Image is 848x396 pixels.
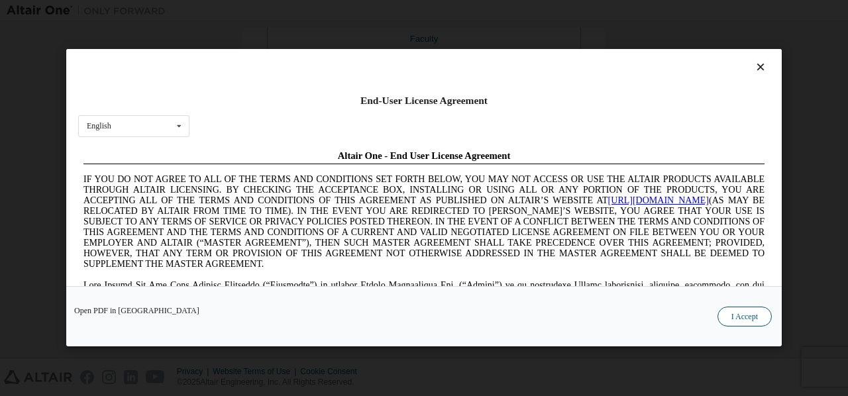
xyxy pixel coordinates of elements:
span: IF YOU DO NOT AGREE TO ALL OF THE TERMS AND CONDITIONS SET FORTH BELOW, YOU MAY NOT ACCESS OR USE... [5,29,686,124]
span: Lore Ipsumd Sit Ame Cons Adipisc Elitseddo (“Eiusmodte”) in utlabor Etdolo Magnaaliqua Eni. (“Adm... [5,135,686,230]
div: End-User License Agreement [78,94,770,107]
button: I Accept [717,307,772,327]
div: English [87,123,111,130]
a: Open PDF in [GEOGRAPHIC_DATA] [74,307,199,315]
span: Altair One - End User License Agreement [260,5,433,16]
a: [URL][DOMAIN_NAME] [530,50,631,60]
